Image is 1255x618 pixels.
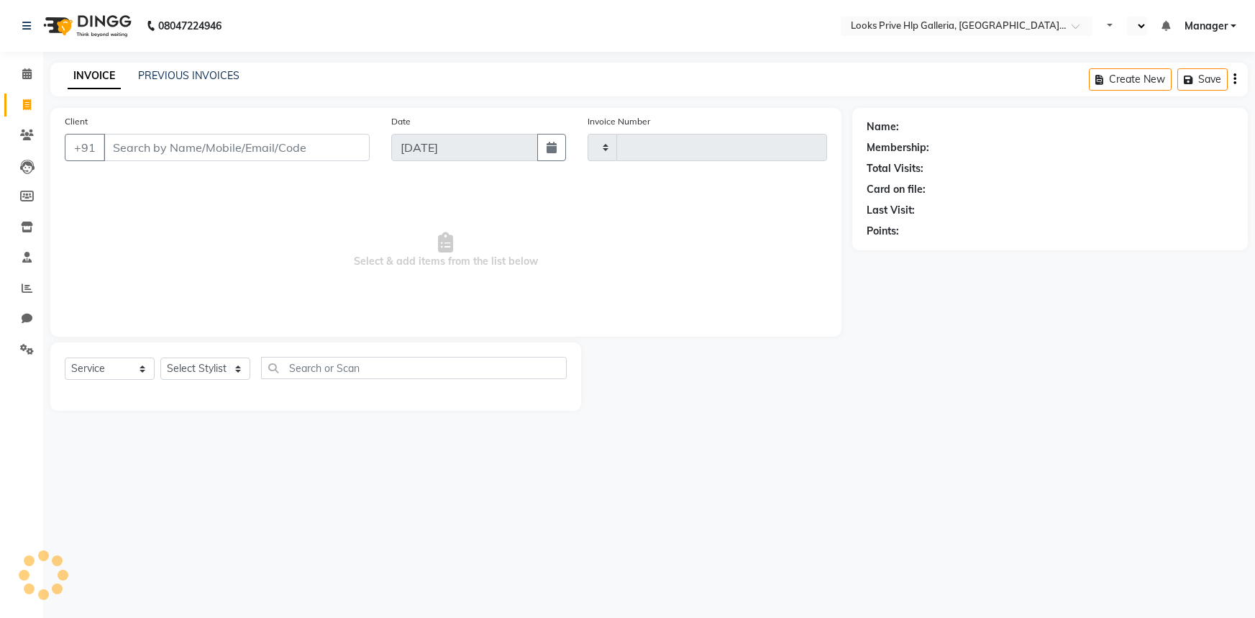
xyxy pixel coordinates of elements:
[1185,19,1228,34] span: Manager
[867,224,899,239] div: Points:
[867,203,915,218] div: Last Visit:
[261,357,567,379] input: Search or Scan
[867,119,899,135] div: Name:
[588,115,650,128] label: Invoice Number
[65,178,827,322] span: Select & add items from the list below
[68,63,121,89] a: INVOICE
[1177,68,1228,91] button: Save
[391,115,411,128] label: Date
[65,134,105,161] button: +91
[104,134,370,161] input: Search by Name/Mobile/Email/Code
[867,140,929,155] div: Membership:
[138,69,239,82] a: PREVIOUS INVOICES
[867,161,923,176] div: Total Visits:
[37,6,135,46] img: logo
[158,6,222,46] b: 08047224946
[1089,68,1172,91] button: Create New
[867,182,926,197] div: Card on file:
[65,115,88,128] label: Client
